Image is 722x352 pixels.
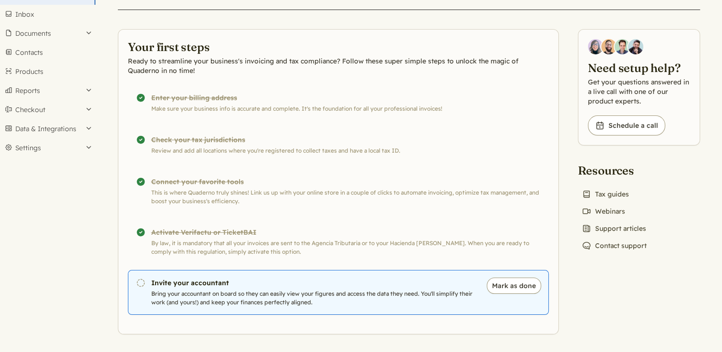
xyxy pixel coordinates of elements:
[128,56,549,75] p: Ready to streamline your business's invoicing and tax compliance? Follow these super simple steps...
[151,278,477,288] h3: Invite your accountant
[615,39,630,54] img: Ivo Oltmans, Business Developer at Quaderno
[487,278,541,294] button: Mark as done
[151,290,477,307] p: Bring your accountant on board so they can easily view your figures and access the data they need...
[578,205,629,218] a: Webinars
[128,39,549,54] h2: Your first steps
[601,39,617,54] img: Jairo Fumero, Account Executive at Quaderno
[588,115,665,135] a: Schedule a call
[578,187,633,201] a: Tax guides
[588,39,603,54] img: Diana Carrasco, Account Executive at Quaderno
[578,239,650,252] a: Contact support
[588,60,690,75] h2: Need setup help?
[578,222,650,235] a: Support articles
[628,39,643,54] img: Javier Rubio, DevRel at Quaderno
[588,77,690,106] p: Get your questions answered in a live call with one of our product experts.
[578,163,650,178] h2: Resources
[128,270,549,315] a: Invite your accountant Bring your accountant on board so they can easily view your figures and ac...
